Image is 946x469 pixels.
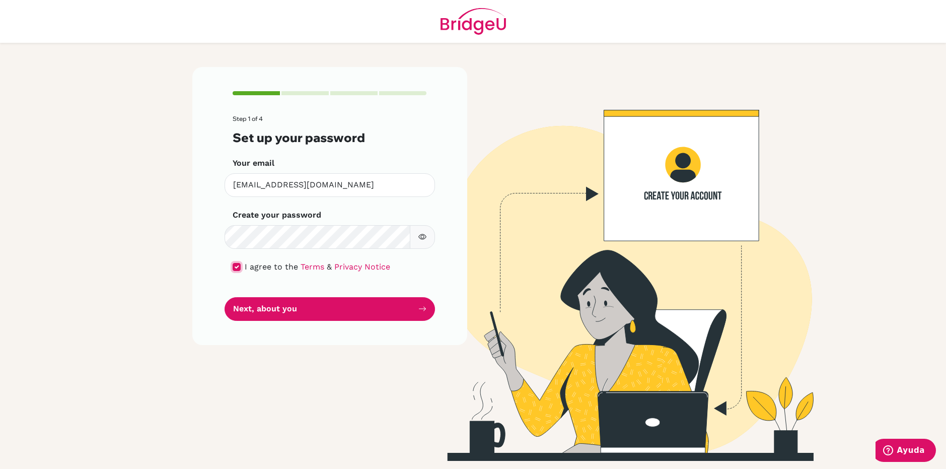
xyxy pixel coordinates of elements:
[233,115,263,122] span: Step 1 of 4
[334,262,390,272] a: Privacy Notice
[245,262,298,272] span: I agree to the
[233,157,274,169] label: Your email
[233,209,321,221] label: Create your password
[876,439,936,464] iframe: Abre un widget desde donde se puede obtener más información
[327,262,332,272] span: &
[233,130,427,145] h3: Set up your password
[225,297,435,321] button: Next, about you
[330,67,904,461] img: Create your account
[225,173,435,197] input: Insert your email*
[301,262,324,272] a: Terms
